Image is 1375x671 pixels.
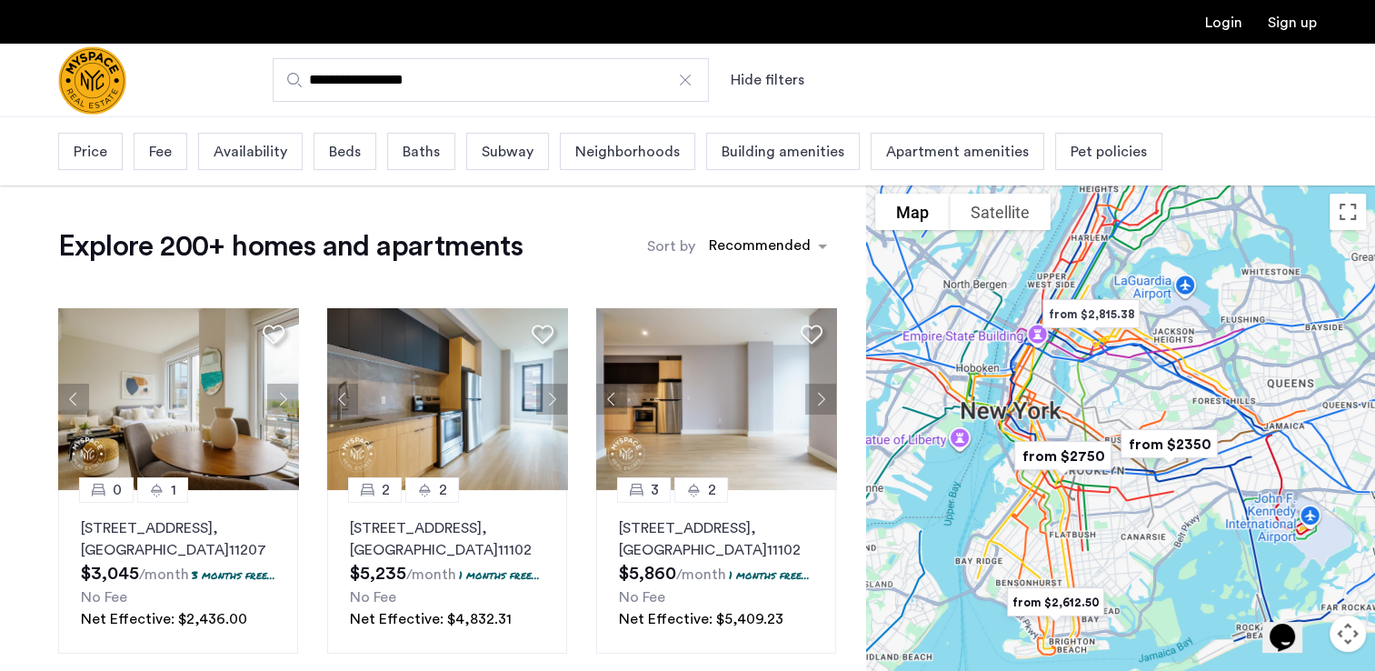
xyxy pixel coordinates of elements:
[58,228,523,265] h1: Explore 200+ homes and apartments
[731,69,804,91] button: Show or hide filters
[596,490,836,654] a: 32[STREET_ADDRESS], [GEOGRAPHIC_DATA]111021 months free...No FeeNet Effective: $5,409.23
[596,308,837,490] img: 1997_638519968069068022.png
[619,590,665,605] span: No Fee
[214,141,287,163] span: Availability
[403,141,440,163] span: Baths
[722,141,844,163] span: Building amenities
[1071,141,1147,163] span: Pet policies
[700,230,836,263] ng-select: sort-apartment
[647,235,695,257] label: Sort by
[875,194,950,230] button: Show street map
[805,384,836,415] button: Next apartment
[708,479,716,501] span: 2
[439,479,447,501] span: 2
[950,194,1051,230] button: Show satellite imagery
[149,141,172,163] span: Fee
[619,565,676,583] span: $5,860
[482,141,533,163] span: Subway
[58,46,126,115] img: logo
[327,490,567,654] a: 22[STREET_ADDRESS], [GEOGRAPHIC_DATA]111021 months free...No FeeNet Effective: $4,832.31
[406,567,456,582] sub: /month
[651,479,659,501] span: 3
[619,612,783,626] span: Net Effective: $5,409.23
[327,308,568,490] img: 1997_638519968035243270.png
[58,384,89,415] button: Previous apartment
[1330,616,1366,652] button: Map camera controls
[350,517,544,561] p: [STREET_ADDRESS] 11102
[1262,598,1320,653] iframe: chat widget
[81,565,139,583] span: $3,045
[706,235,811,261] div: Recommended
[139,567,189,582] sub: /month
[1106,416,1232,472] div: from $2350
[382,479,390,501] span: 2
[350,565,406,583] span: $5,235
[575,141,680,163] span: Neighborhoods
[81,612,247,626] span: Net Effective: $2,436.00
[81,590,127,605] span: No Fee
[350,590,396,605] span: No Fee
[327,384,358,415] button: Previous apartment
[267,384,298,415] button: Next apartment
[81,517,275,561] p: [STREET_ADDRESS] 11207
[992,575,1119,630] div: from $2,612.50
[1000,428,1126,484] div: from $2750
[58,308,299,490] img: 1997_638519001096654587.png
[596,384,627,415] button: Previous apartment
[192,567,275,583] p: 3 months free...
[74,141,107,163] span: Price
[329,141,361,163] span: Beds
[729,567,810,583] p: 1 months free...
[1268,15,1317,30] a: Registration
[350,612,512,626] span: Net Effective: $4,832.31
[58,46,126,115] a: Cazamio Logo
[1330,194,1366,230] button: Toggle fullscreen view
[113,479,122,501] span: 0
[886,141,1029,163] span: Apartment amenities
[619,517,813,561] p: [STREET_ADDRESS] 11102
[459,567,540,583] p: 1 months free...
[676,567,726,582] sub: /month
[536,384,567,415] button: Next apartment
[1028,286,1154,342] div: from $2,815.38
[58,490,298,654] a: 01[STREET_ADDRESS], [GEOGRAPHIC_DATA]112073 months free...No FeeNet Effective: $2,436.00
[273,58,709,102] input: Apartment Search
[1205,15,1242,30] a: Login
[171,479,176,501] span: 1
